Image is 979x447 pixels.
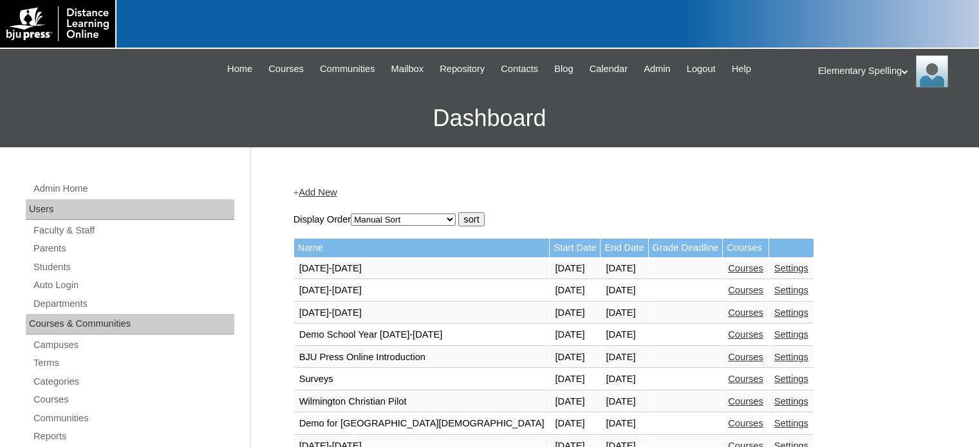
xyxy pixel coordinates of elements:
[728,418,763,428] a: Courses
[313,62,382,77] a: Communities
[550,239,600,257] td: Start Date
[550,413,600,435] td: [DATE]
[601,324,648,346] td: [DATE]
[294,391,550,413] td: Wilmington Christian Pilot
[32,181,234,197] a: Admin Home
[294,258,550,280] td: [DATE]-[DATE]
[728,307,763,318] a: Courses
[774,307,808,318] a: Settings
[294,280,550,302] td: [DATE]-[DATE]
[774,352,808,362] a: Settings
[774,329,808,340] a: Settings
[601,280,648,302] td: [DATE]
[601,413,648,435] td: [DATE]
[227,62,252,77] span: Home
[916,55,948,87] img: Elementary Spelling Spelling 3 (3rd.ed)
[32,277,234,293] a: Auto Login
[32,428,234,444] a: Reports
[774,418,808,428] a: Settings
[680,62,722,77] a: Logout
[637,62,677,77] a: Admin
[818,55,966,87] div: Elementary Spelling
[294,302,550,324] td: [DATE]-[DATE]
[32,337,234,353] a: Campuses
[458,212,484,226] input: sort
[649,239,723,257] td: Grade Deadline
[32,392,234,408] a: Courses
[601,347,648,369] td: [DATE]
[6,6,109,41] img: logo-white.png
[601,302,648,324] td: [DATE]
[732,62,751,77] span: Help
[294,239,550,257] td: Name
[32,223,234,239] a: Faculty & Staff
[728,329,763,340] a: Courses
[221,62,259,77] a: Home
[550,347,600,369] td: [DATE]
[774,374,808,384] a: Settings
[550,280,600,302] td: [DATE]
[262,62,310,77] a: Courses
[32,355,234,371] a: Terms
[294,413,550,435] td: Demo for [GEOGRAPHIC_DATA][DEMOGRAPHIC_DATA]
[687,62,716,77] span: Logout
[548,62,579,77] a: Blog
[550,324,600,346] td: [DATE]
[550,391,600,413] td: [DATE]
[550,369,600,390] td: [DATE]
[6,89,973,147] h3: Dashboard
[26,199,234,220] div: Users
[728,396,763,406] a: Courses
[590,62,628,77] span: Calendar
[774,263,808,273] a: Settings
[774,285,808,295] a: Settings
[774,396,808,406] a: Settings
[494,62,545,77] a: Contacts
[294,324,550,346] td: Demo School Year [DATE]-[DATE]
[32,374,234,390] a: Categories
[644,62,671,77] span: Admin
[268,62,304,77] span: Courses
[601,369,648,390] td: [DATE]
[294,212,931,226] form: Display Order
[601,239,648,257] td: End Date
[294,186,931,199] div: +
[728,285,763,295] a: Courses
[294,347,550,369] td: BJU Press Online Introduction
[391,62,424,77] span: Mailbox
[550,302,600,324] td: [DATE]
[501,62,538,77] span: Contacts
[32,241,234,257] a: Parents
[299,187,337,197] a: Add New
[320,62,375,77] span: Communities
[26,314,234,334] div: Courses & Communities
[32,296,234,312] a: Departments
[725,62,758,77] a: Help
[433,62,491,77] a: Repository
[601,258,648,280] td: [DATE]
[601,391,648,413] td: [DATE]
[385,62,431,77] a: Mailbox
[294,369,550,390] td: Surveys
[723,239,769,257] td: Courses
[32,410,234,426] a: Communities
[583,62,634,77] a: Calendar
[554,62,573,77] span: Blog
[32,259,234,275] a: Students
[440,62,485,77] span: Repository
[728,263,763,273] a: Courses
[728,352,763,362] a: Courses
[728,374,763,384] a: Courses
[550,258,600,280] td: [DATE]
